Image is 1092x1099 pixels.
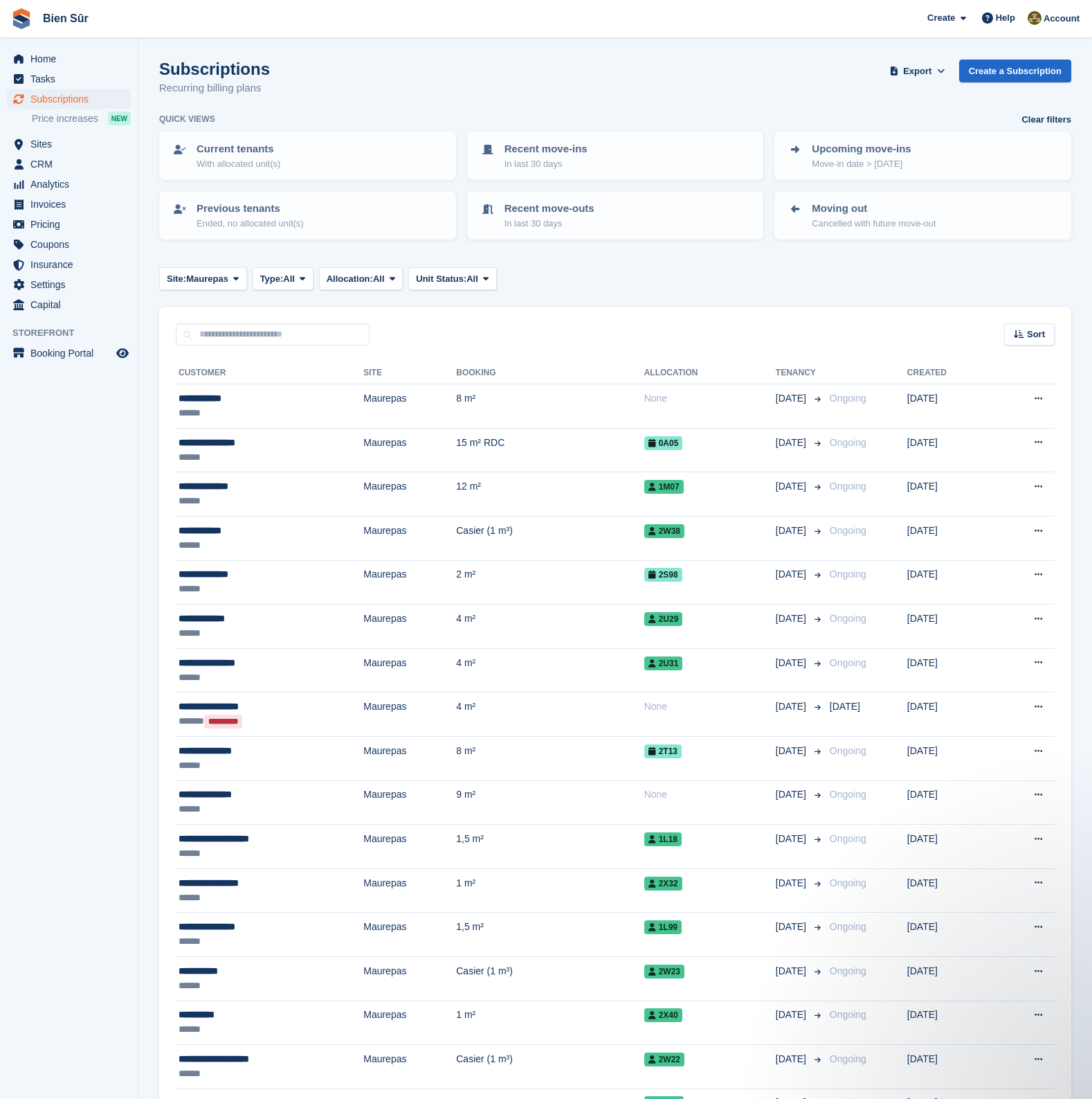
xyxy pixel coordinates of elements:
span: 2W23 [644,965,684,979]
span: All [466,272,478,286]
div: None [644,391,776,406]
td: 2 m² [456,560,644,605]
span: [DATE] [776,436,809,450]
span: 2X40 [644,1008,682,1022]
p: In last 30 days [504,157,588,171]
span: Ongoing [830,569,866,580]
td: 8 m² [456,384,644,429]
p: Recurring billing plans [159,80,270,96]
span: Ongoing [830,921,866,932]
a: Current tenants With allocated unit(s) [161,133,455,179]
span: Storefront [12,326,138,340]
span: Analytics [30,175,113,194]
td: [DATE] [907,384,992,429]
p: Current tenants [197,141,280,157]
td: 1,5 m² [456,825,644,869]
a: menu [7,343,131,363]
a: Create a Subscription [959,60,1071,82]
span: Ongoing [830,481,866,492]
span: Capital [30,295,113,314]
span: 2T13 [644,744,682,758]
p: Move-in date > [DATE] [812,157,911,171]
td: Maurepas [363,428,456,472]
span: [DATE] [776,567,809,582]
span: Ongoing [830,1009,866,1020]
div: None [644,699,776,714]
span: Type: [260,272,284,286]
td: [DATE] [907,605,992,649]
th: Allocation [644,362,776,384]
td: Maurepas [363,384,456,429]
td: [DATE] [907,693,992,737]
span: [DATE] [776,920,809,934]
a: menu [7,255,131,274]
td: [DATE] [907,868,992,913]
span: [DATE] [776,964,809,979]
span: [DATE] [776,744,809,758]
td: [DATE] [907,1045,992,1089]
td: Casier (1 m³) [456,1045,644,1089]
td: Maurepas [363,868,456,913]
p: Cancelled with future move-out [812,217,936,231]
span: Coupons [30,235,113,254]
span: Sort [1027,328,1045,341]
span: [DATE] [776,611,809,626]
td: [DATE] [907,472,992,517]
a: Preview store [114,345,131,361]
td: 1 m² [456,868,644,913]
td: [DATE] [907,516,992,560]
span: 2U31 [644,656,683,670]
th: Customer [176,362,363,384]
td: Maurepas [363,648,456,693]
p: Recent move-outs [504,201,594,217]
a: Price increases NEW [32,111,131,126]
span: Tasks [30,69,113,89]
th: Tenancy [776,362,824,384]
td: [DATE] [907,913,992,957]
span: Site: [167,272,186,286]
a: menu [7,235,131,254]
td: 9 m² [456,780,644,825]
span: Ongoing [830,1053,866,1064]
div: NEW [108,111,131,125]
a: Recent move-ins In last 30 days [468,133,763,179]
span: Allocation: [327,272,373,286]
span: 2W38 [644,524,684,538]
span: Invoices [30,195,113,214]
span: [DATE] [776,832,809,846]
span: Account [1044,12,1080,26]
a: Bien Sûr [37,7,94,30]
span: Ongoing [830,789,866,800]
span: 2X32 [644,877,682,891]
td: Maurepas [363,825,456,869]
span: Ongoing [830,877,866,888]
td: 4 m² [456,648,644,693]
span: [DATE] [830,701,860,712]
td: Maurepas [363,1045,456,1089]
p: Recent move-ins [504,141,588,157]
span: 1M07 [644,480,684,494]
p: With allocated unit(s) [197,157,280,171]
span: CRM [30,154,113,174]
img: stora-icon-8386f47178a22dfd0bd8f6a31ec36ba5ce8667c1dd55bd0f319d3a0aa187defe.svg [11,8,32,29]
span: Export [903,64,931,78]
a: menu [7,275,131,294]
td: [DATE] [907,736,992,780]
span: Sites [30,134,113,154]
td: [DATE] [907,428,992,472]
td: Maurepas [363,956,456,1001]
span: Insurance [30,255,113,274]
span: Pricing [30,215,113,234]
td: [DATE] [907,648,992,693]
td: [DATE] [907,780,992,825]
span: [DATE] [776,524,809,538]
th: Created [907,362,992,384]
h1: Subscriptions [159,60,270,78]
td: [DATE] [907,1001,992,1045]
span: Subscriptions [30,89,113,109]
th: Site [363,362,456,384]
span: 2S98 [644,568,682,582]
span: [DATE] [776,876,809,891]
span: Ongoing [830,965,866,976]
td: 4 m² [456,693,644,737]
